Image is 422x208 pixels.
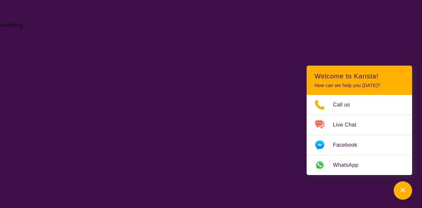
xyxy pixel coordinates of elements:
div: Channel Menu [307,66,412,175]
button: Channel Menu [394,181,412,200]
a: Web link opens in a new tab. [307,155,412,175]
span: Facebook [333,140,365,150]
h2: Welcome to Karista! [315,72,404,80]
span: WhatsApp [333,160,366,170]
p: How can we help you [DATE]? [315,83,404,88]
ul: Choose channel [307,95,412,175]
span: Live Chat [333,120,364,130]
span: Call us [333,100,358,110]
